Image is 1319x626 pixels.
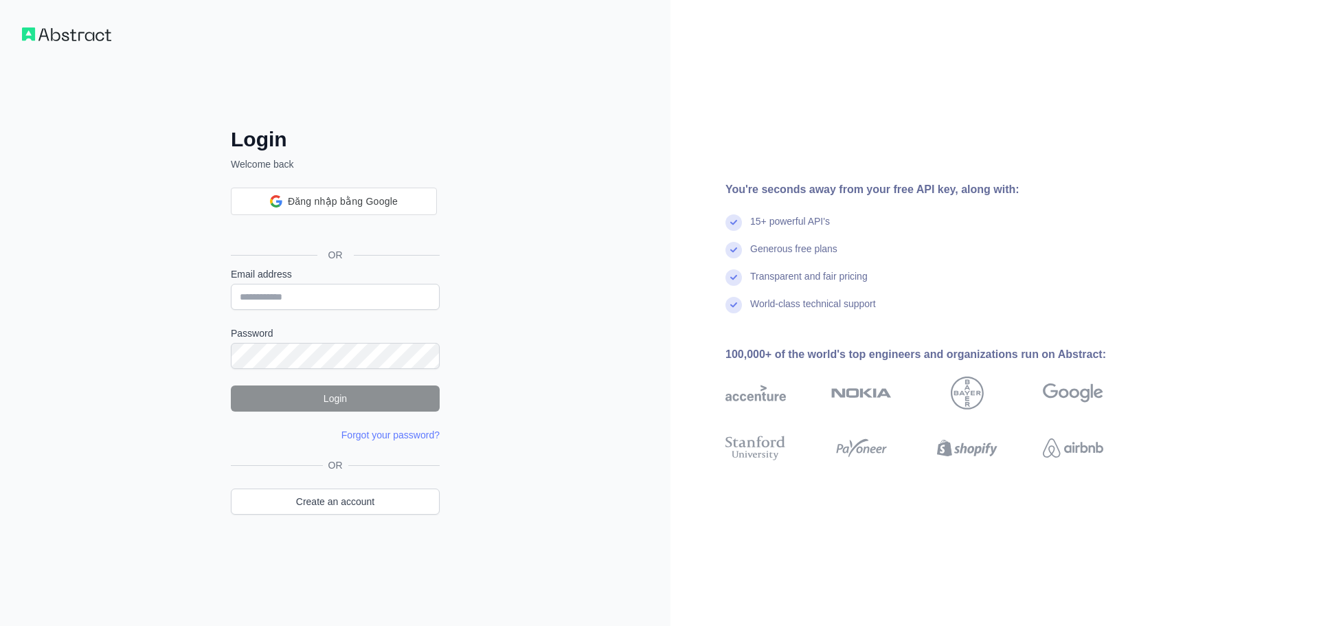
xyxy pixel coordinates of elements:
[231,326,440,340] label: Password
[725,346,1147,363] div: 100,000+ of the world's top engineers and organizations run on Abstract:
[231,127,440,152] h2: Login
[323,458,348,472] span: OR
[725,377,786,410] img: accenture
[750,297,876,324] div: World-class technical support
[1043,377,1103,410] img: google
[231,188,437,215] div: Đăng nhập bằng Google
[231,385,440,412] button: Login
[725,433,786,463] img: stanford university
[750,214,830,242] div: 15+ powerful API's
[1043,433,1103,463] img: airbnb
[231,267,440,281] label: Email address
[831,433,892,463] img: payoneer
[750,269,868,297] div: Transparent and fair pricing
[224,214,444,244] iframe: Nút Đăng nhập bằng Google
[937,433,997,463] img: shopify
[22,27,111,41] img: Workflow
[831,377,892,410] img: nokia
[725,269,742,286] img: check mark
[725,242,742,258] img: check mark
[951,377,984,410] img: bayer
[231,489,440,515] a: Create an account
[725,181,1147,198] div: You're seconds away from your free API key, along with:
[725,214,742,231] img: check mark
[231,157,440,171] p: Welcome back
[288,194,398,209] span: Đăng nhập bằng Google
[725,297,742,313] img: check mark
[317,248,354,262] span: OR
[750,242,837,269] div: Generous free plans
[341,429,440,440] a: Forgot your password?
